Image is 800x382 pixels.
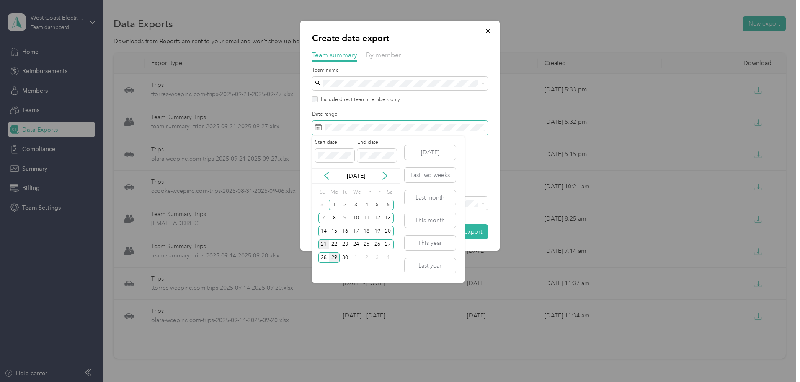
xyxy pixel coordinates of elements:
[753,335,800,382] iframe: Everlance-gr Chat Button Frame
[364,187,372,198] div: Th
[312,111,488,118] label: Date range
[375,187,383,198] div: Fr
[312,67,488,74] label: Team name
[318,252,329,263] div: 28
[351,200,361,210] div: 3
[372,239,383,250] div: 26
[357,139,397,146] label: End date
[351,226,361,236] div: 17
[351,213,361,223] div: 10
[338,172,374,180] p: [DATE]
[329,252,340,263] div: 29
[361,200,372,210] div: 4
[383,252,394,263] div: 4
[351,252,361,263] div: 1
[372,226,383,236] div: 19
[366,51,401,59] span: By member
[318,213,329,223] div: 7
[405,190,456,205] button: Last month
[372,213,383,223] div: 12
[329,187,338,198] div: Mo
[405,258,456,273] button: Last year
[361,213,372,223] div: 11
[383,226,394,236] div: 20
[340,213,351,223] div: 9
[318,96,400,104] label: Include direct team members only
[340,239,351,250] div: 23
[372,200,383,210] div: 5
[372,252,383,263] div: 3
[312,51,357,59] span: Team summary
[383,213,394,223] div: 13
[318,226,329,236] div: 14
[352,187,361,198] div: We
[405,236,456,250] button: This year
[329,200,340,210] div: 1
[329,239,340,250] div: 22
[318,187,326,198] div: Su
[405,145,456,160] button: [DATE]
[340,200,351,210] div: 2
[405,168,456,182] button: Last two weeks
[383,239,394,250] div: 27
[361,239,372,250] div: 25
[329,226,340,236] div: 15
[312,32,488,44] p: Create data export
[361,226,372,236] div: 18
[386,187,394,198] div: Sa
[341,187,349,198] div: Tu
[329,213,340,223] div: 8
[361,252,372,263] div: 2
[340,226,351,236] div: 16
[383,200,394,210] div: 6
[340,252,351,263] div: 30
[351,239,361,250] div: 24
[315,139,354,146] label: Start date
[405,213,456,228] button: This month
[318,239,329,250] div: 21
[318,200,329,210] div: 31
